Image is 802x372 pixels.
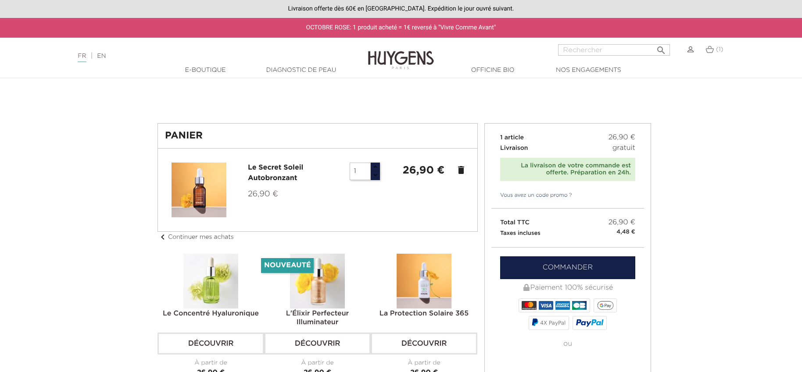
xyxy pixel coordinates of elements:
span: 26,90 € [609,132,635,143]
img: AMEX [555,301,570,310]
div: La livraison de votre commande est offerte. Préparation en 24h. [505,162,631,177]
span: (1) [716,46,723,53]
img: Huygens [368,37,434,71]
small: 4,48 € [616,228,635,237]
a: Diagnostic de peau [257,66,345,75]
iframe: PayPal Message 1 [158,82,644,106]
a: (1) [705,46,723,53]
strong: 26,90 € [403,165,445,176]
div: À partir de [158,358,264,368]
img: Le Concentré Hyaluronique [183,254,238,308]
a: FR [78,53,86,62]
i:  [656,43,666,53]
img: MASTERCARD [522,301,536,310]
li: Nouveauté [261,258,314,273]
a: Le Secret Soleil Autobronzant [248,164,303,182]
i: chevron_left [158,232,168,242]
a: delete [456,165,466,175]
div: ou [500,332,635,356]
a: EN [97,53,106,59]
img: La Protection Solaire 365 [397,254,451,308]
a: Commander [500,256,635,279]
button:  [653,42,669,53]
img: google_pay [597,301,614,310]
span: Total TTC [500,220,530,226]
div: Paiement 100% sécurisé [500,279,635,297]
a: Le Concentré Hyaluronique [163,310,259,317]
a: L'Élixir Perfecteur Illuminateur [286,310,349,326]
div: À partir de [264,358,371,368]
div: À partir de [371,358,477,368]
img: Le Secret Soleil Autobronzant [172,163,226,217]
span: Livraison [500,145,528,151]
img: CB_NATIONALE [572,301,587,310]
a: Nos engagements [544,66,632,75]
a: Découvrir [371,333,477,354]
a: Officine Bio [449,66,537,75]
a: Découvrir [264,333,371,354]
img: Paiement 100% sécurisé [523,284,530,291]
input: Rechercher [558,44,670,56]
a: La Protection Solaire 365 [380,310,469,317]
span: 1 article [500,135,524,141]
a: Vous avez un code promo ? [491,191,572,199]
span: 26,90 € [248,190,278,198]
a: Découvrir [158,333,264,354]
a: E-Boutique [161,66,249,75]
img: VISA [539,301,553,310]
span: gratuit [612,143,635,153]
img: L'Élixir Perfecteur Illuminateur [290,254,345,308]
h1: Panier [165,131,470,141]
small: Taxes incluses [500,230,541,236]
span: 26,90 € [609,217,635,228]
div: | [73,51,327,61]
span: 4X PayPal [540,320,566,326]
a: chevron_leftContinuer mes achats [158,234,234,240]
